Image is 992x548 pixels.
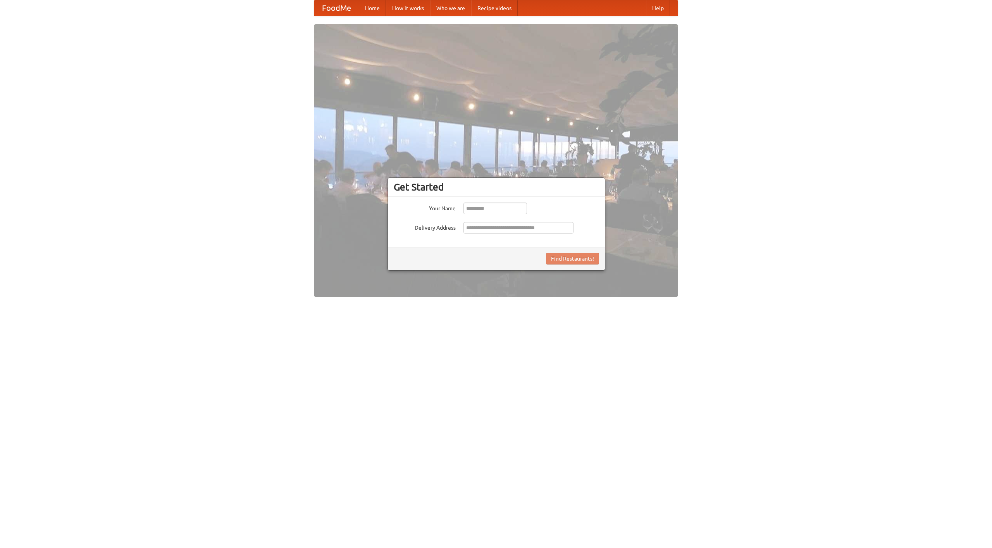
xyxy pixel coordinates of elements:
h3: Get Started [394,181,599,193]
button: Find Restaurants! [546,253,599,265]
a: Help [646,0,670,16]
a: Recipe videos [471,0,518,16]
label: Delivery Address [394,222,456,232]
a: How it works [386,0,430,16]
a: FoodMe [314,0,359,16]
a: Who we are [430,0,471,16]
label: Your Name [394,203,456,212]
a: Home [359,0,386,16]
